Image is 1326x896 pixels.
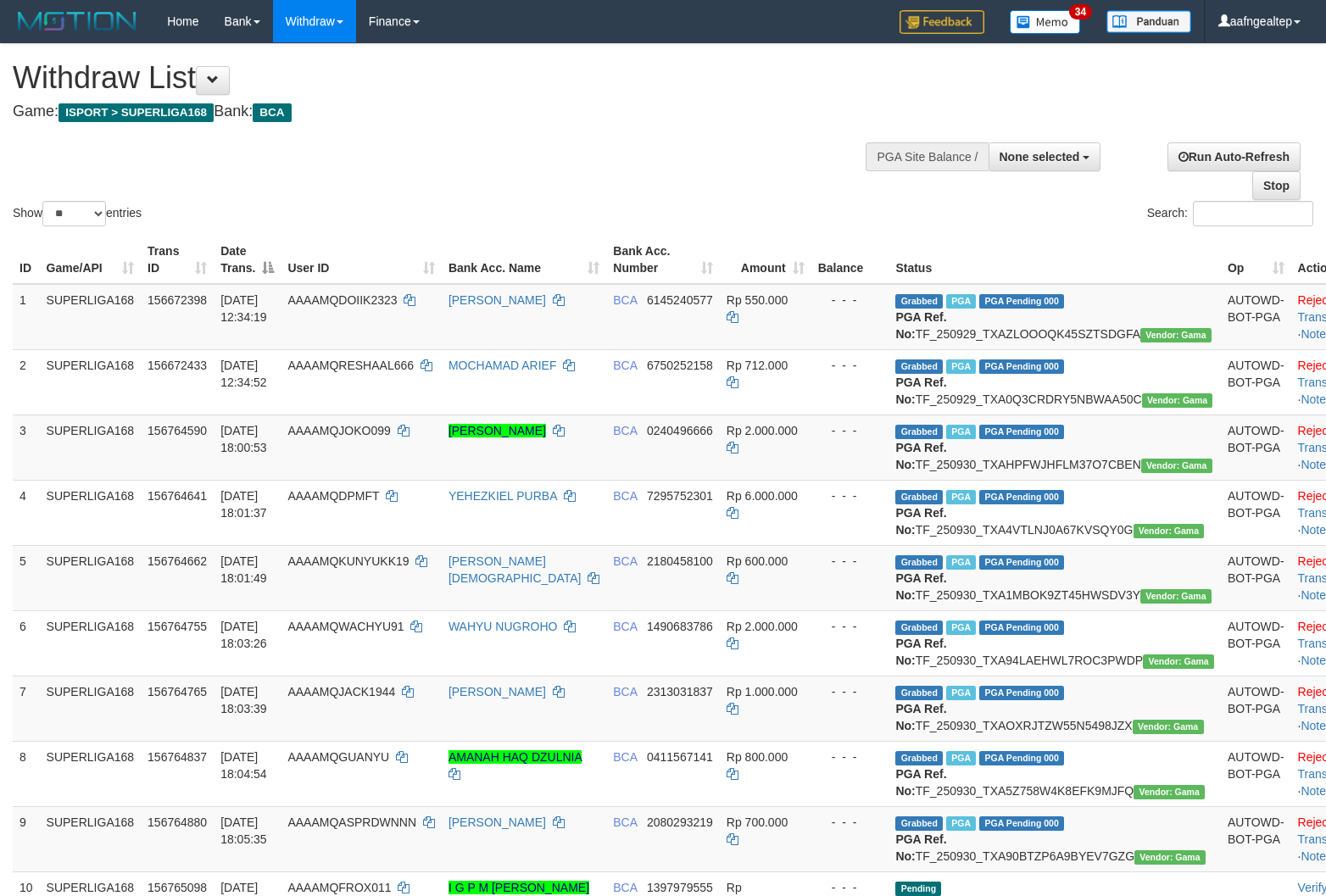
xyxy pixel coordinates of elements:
span: AAAAMQWACHYU91 [287,620,404,633]
span: Marked by aafsoycanthlai [946,359,976,374]
span: Vendor URL: https://trx31.1velocity.biz [1134,850,1206,865]
span: Rp 1.000.000 [727,685,798,698]
td: 6 [13,610,40,676]
a: [PERSON_NAME] [448,815,546,829]
div: - - - [818,683,883,700]
td: 8 [13,741,40,806]
span: PGA Pending [979,490,1064,504]
span: Grabbed [895,621,943,635]
b: PGA Ref. No: [895,376,946,406]
span: BCA [613,359,637,372]
td: TF_250930_TXA94LAEHWL7ROC3PWDP [889,610,1221,676]
span: BCA [613,554,637,568]
b: PGA Ref. No: [895,767,946,798]
span: [DATE] 18:03:39 [220,685,267,715]
span: Marked by aafsoycanthlai [946,555,976,570]
span: 156672433 [148,359,207,372]
div: - - - [818,553,883,570]
div: - - - [818,487,883,504]
span: AAAAMQJOKO099 [287,424,390,437]
th: Balance [811,236,889,284]
a: Note [1301,719,1326,732]
a: [PERSON_NAME] [448,424,546,437]
span: Grabbed [895,359,943,374]
span: 156764590 [148,424,207,437]
span: PGA Pending [979,686,1064,700]
td: TF_250929_TXAZLOOOQK45SZTSDGFA [889,284,1221,350]
span: PGA Pending [979,294,1064,309]
span: Grabbed [895,686,943,700]
td: SUPERLIGA168 [40,480,142,545]
span: Grabbed [895,751,943,765]
span: BCA [613,750,637,764]
span: AAAAMQKUNYUKK19 [287,554,409,568]
span: PGA Pending [979,555,1064,570]
b: PGA Ref. No: [895,702,946,732]
td: 1 [13,284,40,350]
a: [PERSON_NAME][DEMOGRAPHIC_DATA] [448,554,582,585]
a: Note [1301,588,1326,602]
b: PGA Ref. No: [895,506,946,537]
td: TF_250930_TXA5Z758W4K8EFK9MJFQ [889,741,1221,806]
a: [PERSON_NAME] [448,685,546,698]
span: Marked by aafsoycanthlai [946,490,976,504]
td: 9 [13,806,40,871]
td: TF_250930_TXAHPFWJHFLM37O7CBEN [889,415,1221,480]
td: SUPERLIGA168 [40,284,142,350]
th: Bank Acc. Name: activate to sort column ascending [442,236,606,284]
b: PGA Ref. No: [895,571,946,602]
td: AUTOWD-BOT-PGA [1221,480,1291,545]
span: Copy 0411567141 to clipboard [647,750,713,764]
span: 156764765 [148,685,207,698]
span: 156764662 [148,554,207,568]
b: PGA Ref. No: [895,832,946,863]
a: Note [1301,849,1326,863]
span: AAAAMQFROX011 [287,881,391,894]
span: AAAAMQDOIIK2323 [287,293,397,307]
span: Vendor URL: https://trx31.1velocity.biz [1140,589,1212,604]
a: Stop [1252,171,1301,200]
span: BCA [613,620,637,633]
a: Run Auto-Refresh [1167,142,1301,171]
span: Copy 1490683786 to clipboard [647,620,713,633]
a: I G P M [PERSON_NAME] [448,881,589,894]
span: BCA [613,489,637,503]
a: Note [1301,523,1326,537]
td: 2 [13,349,40,415]
span: Vendor URL: https://trx31.1velocity.biz [1142,393,1213,408]
td: AUTOWD-BOT-PGA [1221,545,1291,610]
span: Copy 0240496666 to clipboard [647,424,713,437]
th: Amount: activate to sort column ascending [720,236,811,284]
span: 34 [1069,4,1092,19]
td: AUTOWD-BOT-PGA [1221,349,1291,415]
span: AAAAMQGUANYU [287,750,389,764]
span: [DATE] 18:05:35 [220,815,267,846]
span: AAAAMQASPRDWNNN [287,815,416,829]
h1: Withdraw List [13,61,867,95]
a: Note [1301,654,1326,667]
span: Vendor URL: https://trx31.1velocity.biz [1140,328,1212,342]
td: SUPERLIGA168 [40,806,142,871]
td: AUTOWD-BOT-PGA [1221,806,1291,871]
th: ID [13,236,40,284]
th: User ID: activate to sort column ascending [281,236,441,284]
span: Rp 2.000.000 [727,620,798,633]
div: - - - [818,618,883,635]
span: 156672398 [148,293,207,307]
span: Vendor URL: https://trx31.1velocity.biz [1134,524,1205,538]
div: - - - [818,879,883,896]
td: AUTOWD-BOT-PGA [1221,415,1291,480]
span: Copy 2080293219 to clipboard [647,815,713,829]
span: BCA [613,424,637,437]
td: SUPERLIGA168 [40,545,142,610]
span: Grabbed [895,490,943,504]
th: Date Trans.: activate to sort column descending [214,236,281,284]
h4: Game: Bank: [13,103,867,120]
span: Grabbed [895,425,943,439]
span: [DATE] 18:01:49 [220,554,267,585]
td: 7 [13,676,40,741]
td: TF_250930_TXA4VTLNJ0A67KVSQY0G [889,480,1221,545]
span: BCA [613,293,637,307]
span: Rp 6.000.000 [727,489,798,503]
a: Note [1301,458,1326,471]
